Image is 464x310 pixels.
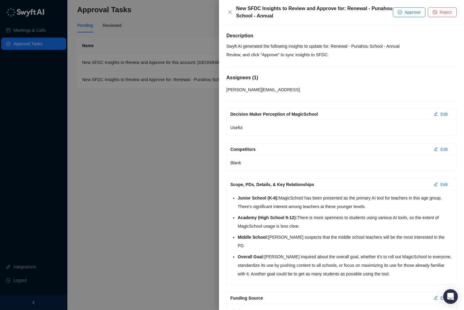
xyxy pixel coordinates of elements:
[428,7,457,17] button: Reject
[230,123,453,132] p: Useful
[429,109,453,119] button: Edit
[434,182,438,186] span: edit
[440,295,448,301] span: Edit
[230,295,429,301] div: Funding Source
[433,10,437,14] span: stop
[440,111,448,118] span: Edit
[226,9,234,16] button: Close
[226,74,457,81] h5: Assignees ( 1 )
[238,196,279,200] strong: Junior School (K-8):
[230,146,429,153] div: Competitors
[238,235,268,240] strong: Middle School:
[405,9,421,16] span: Approve
[443,289,458,304] div: Open Intercom Messenger
[434,296,438,300] span: edit
[434,147,438,151] span: edit
[440,146,448,153] span: Edit
[429,180,453,189] button: Edit
[238,254,264,259] strong: Overall Goal:
[429,144,453,154] button: Edit
[238,213,453,230] li: There is more openness to students using various AI tools, so the extent of MagicSchool usage is ...
[238,194,453,211] li: MagicSchool has been presented as the primary AI tool for teachers in this age group. There's sig...
[226,87,300,92] span: [PERSON_NAME][EMAIL_ADDRESS]
[439,9,452,16] span: Reject
[434,112,438,116] span: edit
[228,10,232,15] span: close
[226,50,457,59] p: Review, and click "Approve" to sync insights to SFDC.
[238,215,297,220] strong: Academy (High School 9-12):
[398,10,402,14] span: check-circle
[226,32,457,39] h5: Description
[230,160,241,165] em: Blank
[236,5,393,20] div: New SFDC Insights to Review and Approve for: Renewal - Punahou School - Annual
[429,293,453,303] button: Edit
[393,7,425,17] button: Approve
[440,181,448,188] span: Edit
[226,42,457,50] p: Swyft AI generated the following insights to update for: Renewal - Punahou School - Annual
[238,252,453,278] li: [PERSON_NAME] inquired about the overall goal, whether it's to roll out MagicSchool to everyone, ...
[230,111,429,118] div: Decision Maker Perception of MagicSchool
[238,233,453,250] li: [PERSON_NAME] suspects that the middle school teachers will be the most interested in the PD.
[230,181,429,188] div: Scope, PDs, Details, & Key Relationships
